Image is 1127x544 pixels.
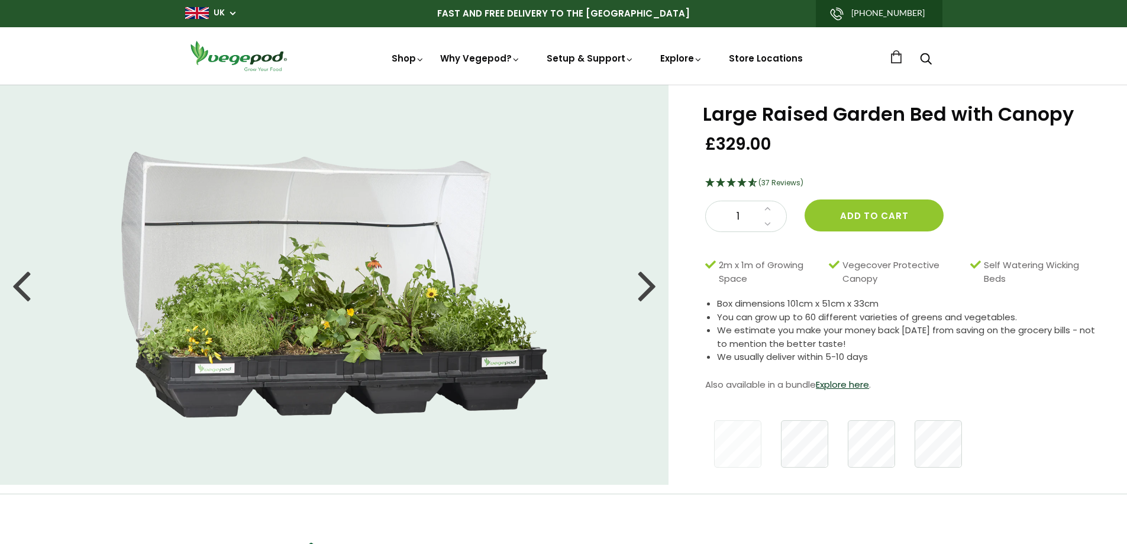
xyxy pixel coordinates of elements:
a: Explore here [816,378,869,391]
div: 4.68 Stars - 37 Reviews [705,176,1097,191]
span: 2m x 1m of Growing Space [719,259,823,285]
li: We estimate you make your money back [DATE] from saving on the grocery bills - not to mention the... [717,324,1097,350]
a: Shop [392,52,425,65]
img: Vegepod [185,39,292,73]
p: Also available in a bundle . [705,376,1097,394]
span: £329.00 [705,133,771,155]
li: Box dimensions 101cm x 51cm x 33cm [717,297,1097,311]
a: UK [214,7,225,19]
a: Search [920,54,932,66]
a: Why Vegepod? [440,52,521,65]
span: 1 [718,209,758,224]
img: gb_large.png [185,7,209,19]
a: Explore [660,52,703,65]
button: Add to cart [805,199,944,231]
a: Setup & Support [547,52,634,65]
a: Store Locations [729,52,803,65]
img: Large Raised Garden Bed with Canopy [121,152,548,418]
a: Increase quantity by 1 [761,201,774,217]
a: Decrease quantity by 1 [761,217,774,232]
h1: Large Raised Garden Bed with Canopy [703,105,1097,124]
span: Self Watering Wicking Beds [984,259,1092,285]
span: (37 Reviews) [758,178,803,188]
span: Vegecover Protective Canopy [842,259,964,285]
li: We usually deliver within 5-10 days [717,350,1097,364]
li: You can grow up to 60 different varieties of greens and vegetables. [717,311,1097,324]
